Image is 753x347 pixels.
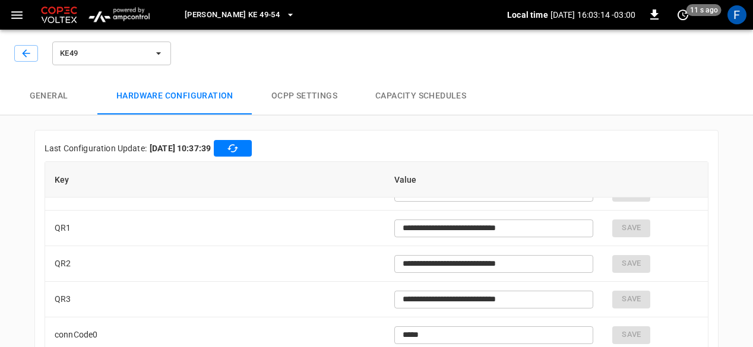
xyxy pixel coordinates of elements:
[45,246,385,282] td: QR2
[150,142,211,154] b: [DATE] 10:37:39
[185,8,280,22] span: [PERSON_NAME] KE 49-54
[52,42,171,65] button: KE49
[45,211,385,246] td: QR1
[356,77,485,115] button: Capacity Schedules
[45,282,385,317] td: QR3
[252,77,356,115] button: OCPP settings
[673,5,692,24] button: set refresh interval
[507,9,548,21] p: Local time
[180,4,300,27] button: [PERSON_NAME] KE 49-54
[385,162,603,198] th: Value
[84,4,154,26] img: ampcontrol.io logo
[45,162,385,198] th: Key
[686,4,722,16] span: 11 s ago
[45,142,147,154] p: Last Configuration Update:
[39,4,80,26] img: Customer Logo
[727,5,746,24] div: profile-icon
[60,47,148,61] span: KE49
[550,9,635,21] p: [DATE] 16:03:14 -03:00
[97,77,252,115] button: Hardware configuration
